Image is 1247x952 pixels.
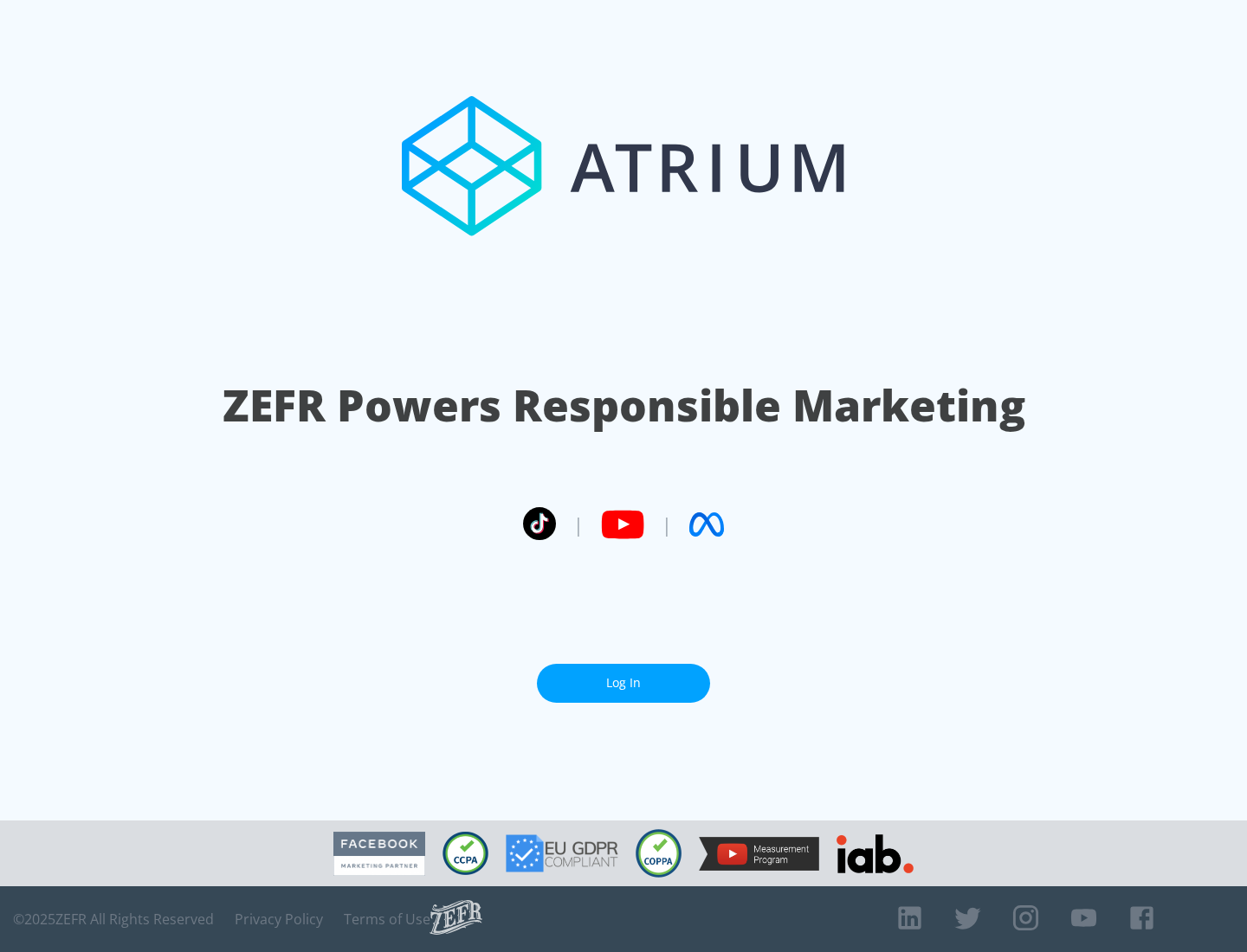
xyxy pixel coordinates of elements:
img: COPPA Compliant [636,829,682,878]
img: GDPR Compliant [506,834,618,872]
span: | [573,511,584,537]
img: Facebook Marketing Partner [333,832,425,876]
span: | [662,511,672,537]
a: Privacy Policy [235,910,323,928]
h1: ZEFR Powers Responsible Marketing [223,376,1025,435]
img: CCPA Compliant [443,832,488,875]
span: © 2025 ZEFR All Rights Reserved [13,910,214,928]
img: IAB [837,834,914,873]
a: Log In [537,664,710,703]
img: YouTube Measurement Program [699,837,819,871]
a: Terms of Use [344,910,430,928]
